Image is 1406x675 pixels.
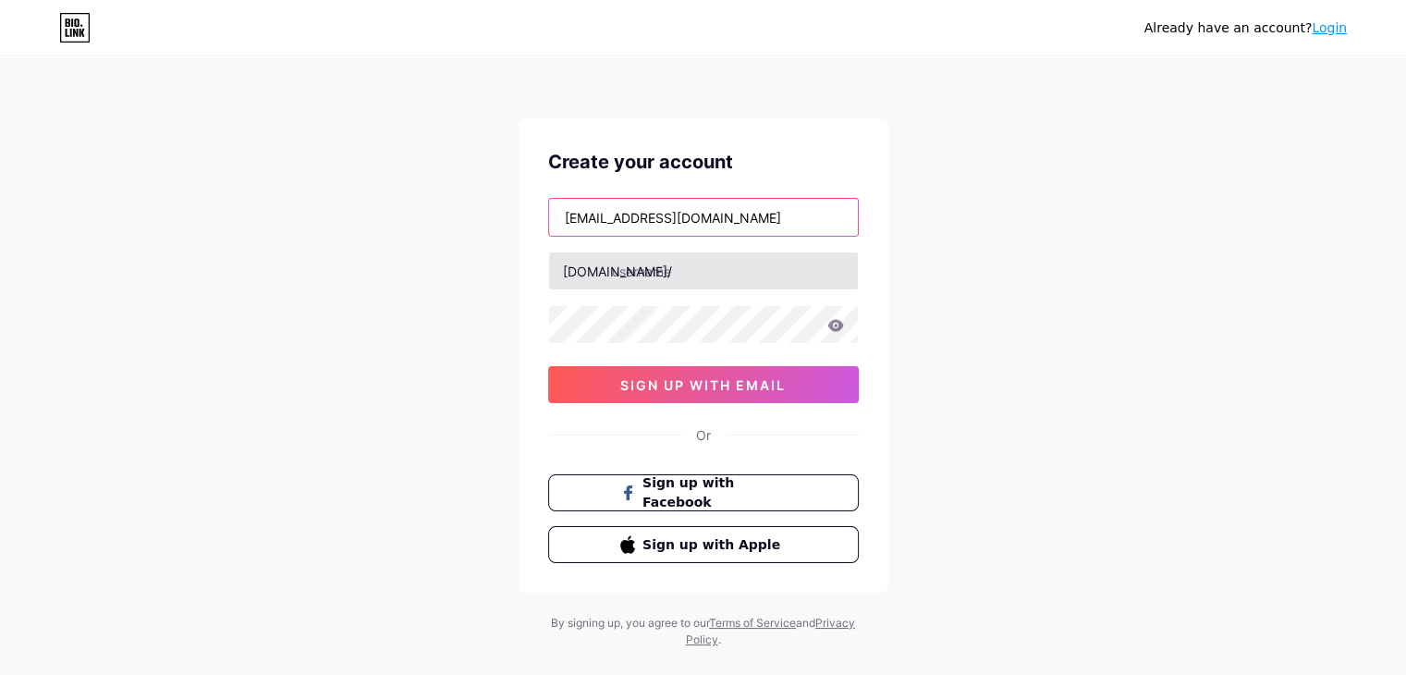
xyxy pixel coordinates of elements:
[642,535,786,555] span: Sign up with Apple
[620,377,786,393] span: sign up with email
[696,425,711,445] div: Or
[1144,18,1347,38] div: Already have an account?
[548,148,859,176] div: Create your account
[642,473,786,512] span: Sign up with Facebook
[1312,20,1347,35] a: Login
[549,252,858,289] input: username
[546,615,861,648] div: By signing up, you agree to our and .
[548,474,859,511] button: Sign up with Facebook
[709,616,796,630] a: Terms of Service
[548,366,859,403] button: sign up with email
[563,262,672,281] div: [DOMAIN_NAME]/
[549,199,858,236] input: Email
[548,526,859,563] button: Sign up with Apple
